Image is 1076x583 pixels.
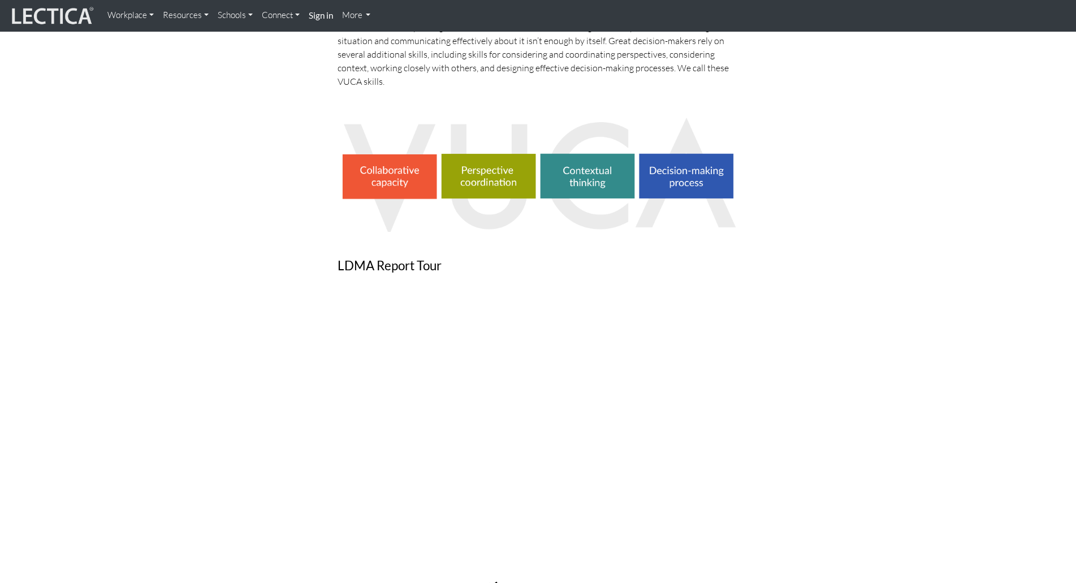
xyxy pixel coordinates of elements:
a: Schools [213,5,257,27]
a: Workplace [103,5,158,27]
h3: LDMA Report Tour [338,259,739,273]
a: Resources [158,5,213,27]
p: Great decision-making is most likely to happen when leaders grasp the full complexity of a situat... [338,7,739,88]
a: More [338,5,375,27]
strong: Sign in [309,10,333,20]
img: lecticalive [9,5,94,27]
a: Connect [257,5,304,27]
a: Sign in [304,5,338,27]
